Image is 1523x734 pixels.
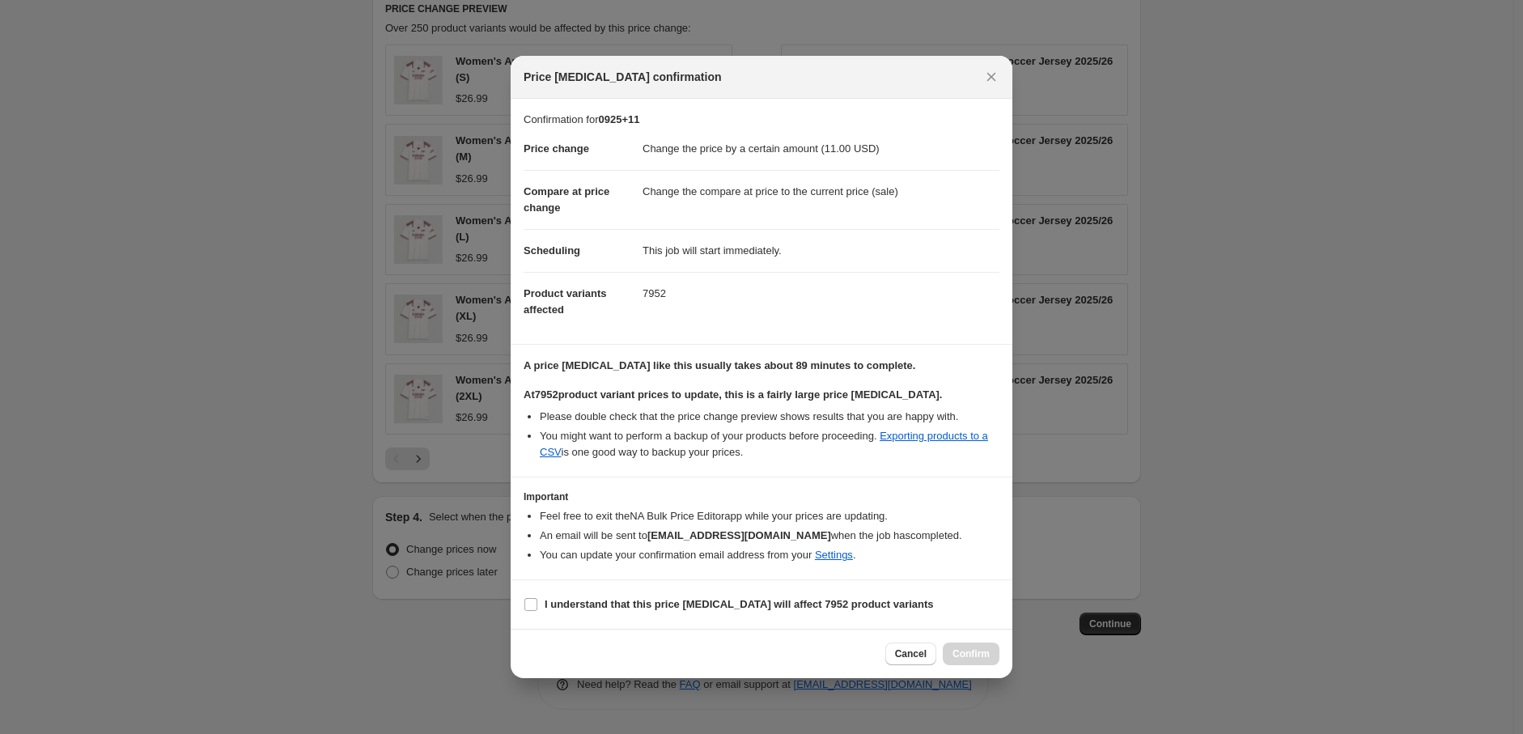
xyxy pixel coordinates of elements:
[540,547,999,563] li: You can update your confirmation email address from your .
[540,409,999,425] li: Please double check that the price change preview shows results that you are happy with.
[540,528,999,544] li: An email will be sent to when the job has completed .
[598,113,639,125] b: 0925+11
[545,598,934,610] b: I understand that this price [MEDICAL_DATA] will affect 7952 product variants
[524,388,942,401] b: At 7952 product variant prices to update, this is a fairly large price [MEDICAL_DATA].
[815,549,853,561] a: Settings
[643,128,999,170] dd: Change the price by a certain amount (11.00 USD)
[524,112,999,128] p: Confirmation for
[540,428,999,460] li: You might want to perform a backup of your products before proceeding. is one good way to backup ...
[524,359,915,371] b: A price [MEDICAL_DATA] like this usually takes about 89 minutes to complete.
[540,430,988,458] a: Exporting products to a CSV
[895,647,927,660] span: Cancel
[540,508,999,524] li: Feel free to exit the NA Bulk Price Editor app while your prices are updating.
[980,66,1003,88] button: Close
[524,142,589,155] span: Price change
[647,529,831,541] b: [EMAIL_ADDRESS][DOMAIN_NAME]
[643,272,999,315] dd: 7952
[524,287,607,316] span: Product variants affected
[524,490,999,503] h3: Important
[524,244,580,257] span: Scheduling
[643,170,999,213] dd: Change the compare at price to the current price (sale)
[885,643,936,665] button: Cancel
[524,69,722,85] span: Price [MEDICAL_DATA] confirmation
[524,185,609,214] span: Compare at price change
[643,229,999,272] dd: This job will start immediately.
